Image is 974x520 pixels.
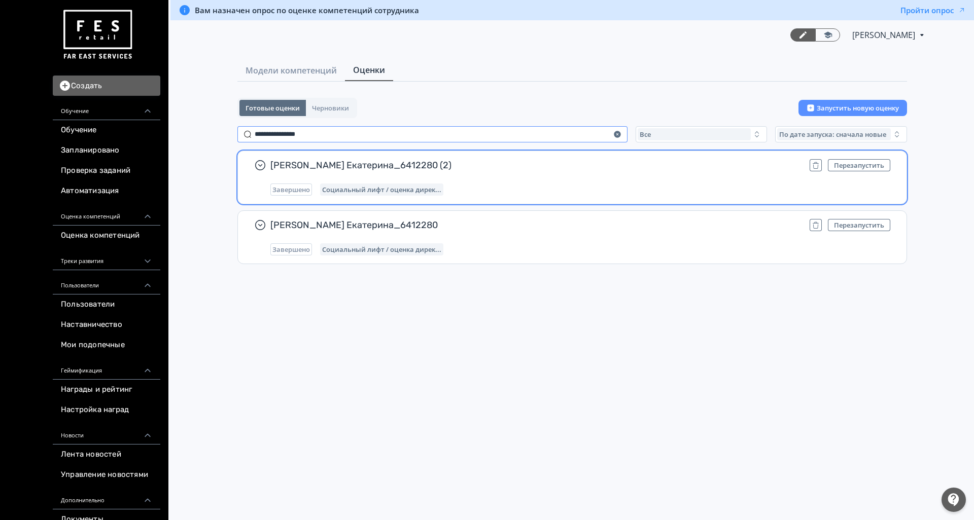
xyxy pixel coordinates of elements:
a: Переключиться в режим ученика [815,28,840,42]
span: [PERSON_NAME] Екатерина_6412280 [270,219,802,231]
span: Модели компетенций [246,64,337,77]
span: Завершено [272,245,310,253]
span: Социальный лифт / оценка директора магазина [322,185,441,194]
a: Лента новостей [53,444,160,465]
div: Геймификация [53,355,160,380]
button: Готовые оценки [239,100,306,116]
a: Управление новостями [53,465,160,485]
span: Светлана Илюхина [852,29,917,41]
button: По дате запуска: сначала новые [775,126,907,142]
a: Автоматизация [53,181,160,201]
a: Оценка компетенций [53,226,160,246]
a: Наставничество [53,315,160,335]
span: Черновики [312,104,349,112]
span: [PERSON_NAME] Екатерина_6412280 (2) [270,159,802,171]
a: Настройка наград [53,400,160,420]
a: Пользователи [53,294,160,315]
span: Социальный лифт / оценка директора магазина [322,245,441,253]
span: По дате запуска: сначала новые [779,130,886,138]
span: Все [640,130,651,138]
button: Перезапустить [828,159,890,171]
span: Завершено [272,185,310,194]
div: Пользователи [53,270,160,294]
a: Обучение [53,120,160,140]
button: Создать [53,76,160,96]
div: Новости [53,420,160,444]
button: Пройти опрос [900,5,966,15]
a: Награды и рейтинг [53,380,160,400]
button: Черновики [306,100,355,116]
span: Оценки [353,64,385,76]
a: Запланировано [53,140,160,161]
span: Готовые оценки [246,104,300,112]
div: Дополнительно [53,485,160,509]
div: Обучение [53,96,160,120]
button: Перезапустить [828,219,890,231]
button: Все [636,126,768,142]
span: Вам назначен опрос по оценке компетенций сотрудника [195,5,419,15]
button: Запустить новую оценку [798,100,907,116]
a: Мои подопечные [53,335,160,355]
div: Треки развития [53,246,160,270]
div: Оценка компетенций [53,201,160,226]
img: https://files.teachbase.ru/system/account/57463/logo/medium-936fc5084dd2c598f50a98b9cbe0469a.png [61,6,134,63]
a: Проверка заданий [53,161,160,181]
